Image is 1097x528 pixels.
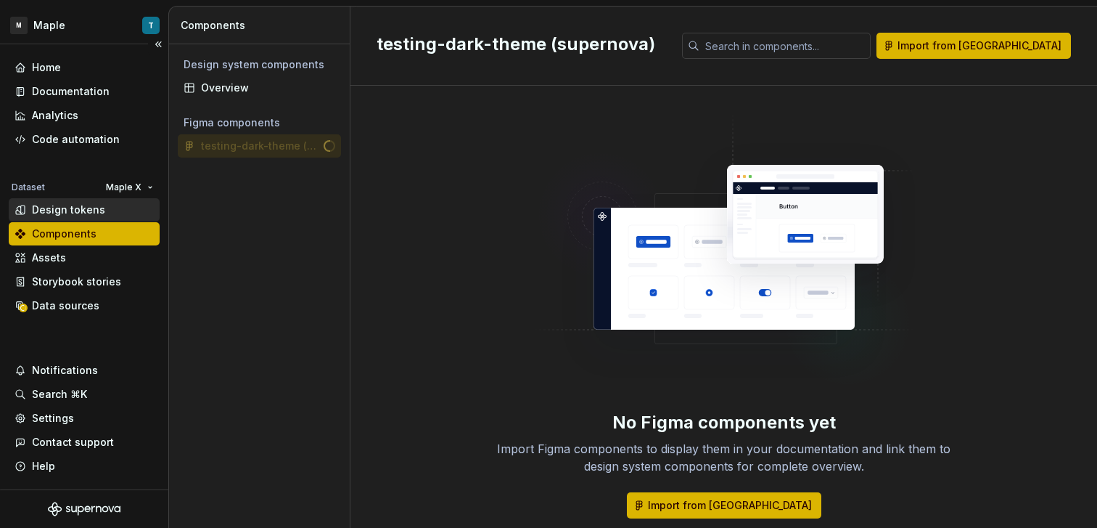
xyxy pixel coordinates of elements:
[9,270,160,293] a: Storybook stories
[48,502,120,516] svg: Supernova Logo
[9,407,160,430] a: Settings
[377,33,665,56] h2: testing-dark-theme (supernova)
[148,34,168,54] button: Collapse sidebar
[699,33,871,59] input: Search in components...
[32,203,105,217] div: Design tokens
[9,222,160,245] a: Components
[32,227,96,241] div: Components
[32,275,121,289] div: Storybook stories
[612,411,836,434] div: No Figma components yet
[9,198,160,222] a: Design tokens
[897,38,1061,53] span: Import from [GEOGRAPHIC_DATA]
[9,455,160,478] button: Help
[9,246,160,269] a: Assets
[492,440,956,475] div: Import Figma components to display them in your documentation and link them to design system comp...
[32,387,87,402] div: Search ⌘K
[876,33,1071,59] button: Import from [GEOGRAPHIC_DATA]
[12,182,45,193] div: Dataset
[32,132,120,147] div: Code automation
[32,60,61,75] div: Home
[9,383,160,406] button: Search ⌘K
[99,177,160,198] button: Maple X
[9,104,160,127] a: Analytics
[32,251,66,265] div: Assets
[32,435,114,450] div: Contact support
[32,298,99,313] div: Data sources
[178,76,341,99] a: Overview
[10,17,28,34] div: M
[9,359,160,382] button: Notifications
[201,81,335,95] div: Overview
[9,294,160,317] a: Data sources
[148,20,154,31] div: T
[184,57,335,72] div: Design system components
[627,492,821,519] button: Import from [GEOGRAPHIC_DATA]
[9,80,160,103] a: Documentation
[32,108,78,123] div: Analytics
[32,459,55,474] div: Help
[32,411,74,426] div: Settings
[32,84,110,99] div: Documentation
[181,18,344,33] div: Components
[32,363,98,378] div: Notifications
[33,18,65,33] div: Maple
[106,182,141,193] span: Maple X
[184,115,335,130] div: Figma components
[648,498,812,513] span: Import from [GEOGRAPHIC_DATA]
[9,128,160,151] a: Code automation
[9,431,160,454] button: Contact support
[9,56,160,79] a: Home
[3,9,165,41] button: MMapleT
